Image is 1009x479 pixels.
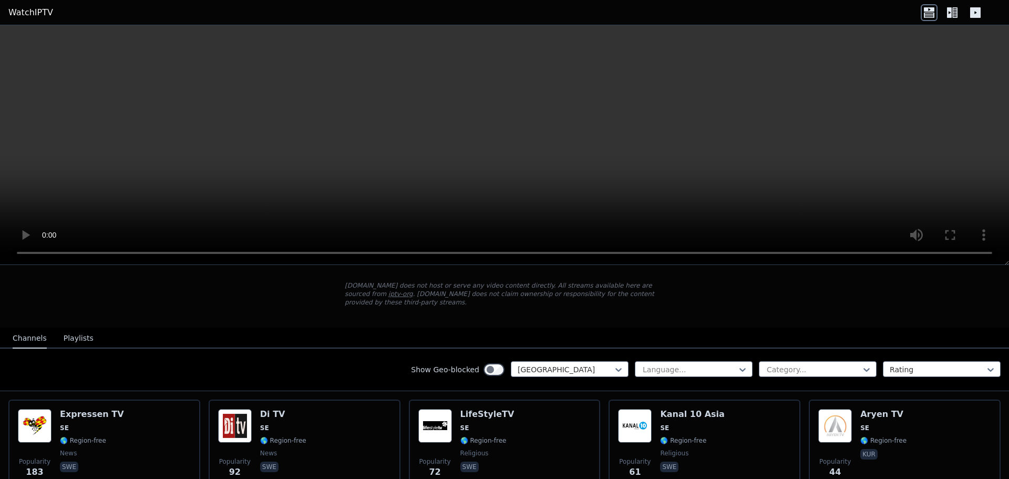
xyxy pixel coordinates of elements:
p: kur [860,449,878,460]
span: 🌎 Region-free [260,436,306,445]
span: 🌎 Region-free [460,436,507,445]
p: swe [60,462,78,472]
span: Popularity [419,457,451,466]
span: news [60,449,77,457]
span: SE [60,424,69,432]
span: SE [460,424,469,432]
span: 🌎 Region-free [60,436,106,445]
span: 183 [26,466,43,478]
label: Show Geo-blocked [411,364,479,375]
img: LifeStyleTV [418,409,452,443]
p: swe [660,462,678,472]
h6: LifeStyleTV [460,409,514,420]
img: Kanal 10 Asia [618,409,652,443]
span: 🌎 Region-free [860,436,907,445]
a: WatchIPTV [8,6,53,19]
span: Popularity [219,457,251,466]
span: SE [860,424,869,432]
span: religious [460,449,489,457]
span: 🌎 Region-free [660,436,706,445]
h6: Expressen TV [60,409,124,420]
span: 92 [229,466,241,478]
h6: Di TV [260,409,306,420]
span: 61 [629,466,641,478]
span: 72 [429,466,440,478]
span: SE [660,424,669,432]
a: iptv-org [388,290,413,298]
span: SE [260,424,269,432]
span: Popularity [619,457,651,466]
img: Di TV [218,409,252,443]
p: swe [260,462,279,472]
button: Playlists [64,329,94,349]
span: Popularity [19,457,50,466]
span: 44 [829,466,841,478]
img: Aryen TV [818,409,852,443]
p: [DOMAIN_NAME] does not host or serve any video content directly. All streams available here are s... [345,281,664,307]
span: Popularity [819,457,851,466]
h6: Kanal 10 Asia [660,409,724,420]
h6: Aryen TV [860,409,907,420]
button: Channels [13,329,47,349]
p: swe [460,462,479,472]
span: news [260,449,277,457]
span: religious [660,449,688,457]
img: Expressen TV [18,409,52,443]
